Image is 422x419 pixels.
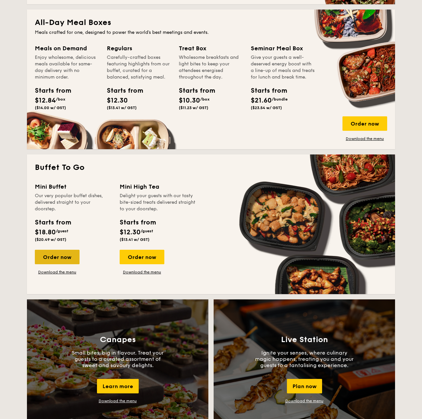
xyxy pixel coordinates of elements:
div: Wholesome breakfasts and light bites to keep your attendees energised throughout the day. [179,54,243,81]
div: Meals on Demand [35,44,99,53]
span: ($20.49 w/ GST) [35,237,66,242]
span: $21.60 [251,97,272,105]
h2: Buffet To Go [35,162,387,173]
div: Starts from [35,86,64,96]
div: Starts from [120,218,155,227]
div: Enjoy wholesome, delicious meals available for same-day delivery with no minimum order. [35,54,99,81]
span: /box [200,97,210,102]
div: Give your guests a well-deserved energy boost with a line-up of meals and treats for lunch and br... [251,54,315,81]
div: Starts from [107,86,136,96]
div: Plan now [287,379,322,393]
h2: All-Day Meal Boxes [35,17,387,28]
div: Our very popular buffet dishes, delivered straight to your doorstep. [35,193,112,212]
span: /guest [141,229,153,233]
span: $10.30 [179,97,200,105]
div: Seminar Meal Box [251,44,315,53]
div: Starts from [251,86,280,96]
a: Download the menu [285,399,323,403]
div: Starts from [179,86,208,96]
div: Treat Box [179,44,243,53]
span: ($13.41 w/ GST) [120,237,150,242]
span: ($14.00 w/ GST) [35,105,66,110]
a: Download the menu [342,136,387,141]
a: Download the menu [99,399,137,403]
span: /guest [56,229,68,233]
a: Download the menu [120,269,164,275]
div: Mini Buffet [35,182,112,191]
span: /bundle [272,97,288,102]
span: ($13.41 w/ GST) [107,105,137,110]
p: Small bites, big in flavour. Treat your guests to a curated assortment of sweet and savoury delig... [68,350,167,368]
span: $18.80 [35,228,56,236]
span: $12.84 [35,97,56,105]
div: Mini High Tea [120,182,197,191]
div: Order now [120,250,164,264]
h3: Canapes [100,335,136,344]
span: $12.30 [107,97,128,105]
span: /box [56,97,65,102]
span: ($11.23 w/ GST) [179,105,208,110]
h3: Live Station [281,335,328,344]
p: Ignite your senses, where culinary magic happens, treating you and your guests to a tantalising e... [255,350,354,368]
div: Order now [342,116,387,131]
div: Regulars [107,44,171,53]
div: Delight your guests with our tasty bite-sized treats delivered straight to your doorstep. [120,193,197,212]
div: Order now [35,250,80,264]
a: Download the menu [35,269,80,275]
div: Starts from [35,218,71,227]
div: Meals crafted for one, designed to power the world's best meetings and events. [35,29,387,36]
div: Carefully-crafted boxes featuring highlights from our buffet, curated for a balanced, satisfying ... [107,54,171,81]
div: Learn more [97,379,139,393]
span: $12.30 [120,228,141,236]
span: ($23.54 w/ GST) [251,105,282,110]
